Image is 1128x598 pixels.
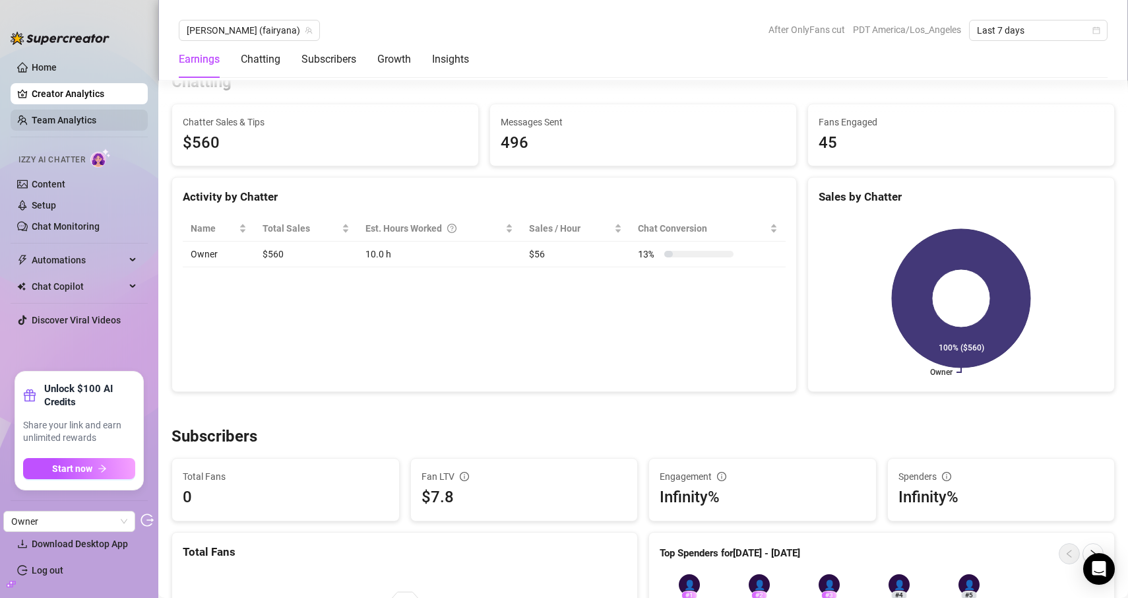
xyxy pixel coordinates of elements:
[32,115,96,125] a: Team Analytics
[977,20,1100,40] span: Last 7 days
[660,485,865,510] div: Infinity%
[660,546,800,562] article: Top Spenders for [DATE] - [DATE]
[377,51,411,67] div: Growth
[819,131,1104,156] div: 45
[32,249,125,271] span: Automations
[630,216,786,242] th: Chat Conversion
[432,51,469,67] div: Insights
[187,20,312,40] span: ana (fairyana)
[172,72,232,93] h3: Chatting
[889,574,910,595] div: 👤
[358,242,521,267] td: 10.0 h
[255,242,358,267] td: $560
[521,216,630,242] th: Sales / Hour
[32,83,137,104] a: Creator Analytics
[301,51,356,67] div: Subscribers
[17,255,28,265] span: thunderbolt
[255,216,358,242] th: Total Sales
[768,20,845,40] span: After OnlyFans cut
[11,512,127,531] span: Owner
[52,463,92,474] span: Start now
[32,565,63,576] a: Log out
[422,469,627,484] div: Fan LTV
[638,247,659,261] span: 13 %
[23,389,36,402] span: gift
[183,485,192,510] div: 0
[422,485,627,510] div: $7.8
[717,472,726,481] span: info-circle
[7,580,16,589] span: build
[660,469,865,484] div: Engagement
[930,368,953,377] text: Owner
[501,131,786,156] div: 496
[942,472,951,481] span: info-circle
[32,62,57,73] a: Home
[172,426,257,448] h3: Subscribers
[1088,549,1098,558] span: right
[17,282,26,291] img: Chat Copilot
[501,115,786,129] span: Messages Sent
[90,149,111,168] img: AI Chatter
[819,574,840,595] div: 👤
[179,51,220,67] div: Earnings
[44,382,135,409] strong: Unlock $100 AI Credits
[191,221,236,236] span: Name
[183,216,255,242] th: Name
[32,200,56,211] a: Setup
[853,20,961,40] span: PDT America/Los_Angeles
[32,539,128,549] span: Download Desktop App
[365,221,503,236] div: Est. Hours Worked
[98,464,107,473] span: arrow-right
[183,188,786,206] div: Activity by Chatter
[819,115,1104,129] span: Fans Engaged
[749,574,770,595] div: 👤
[241,51,280,67] div: Chatting
[32,179,65,189] a: Content
[18,154,85,166] span: Izzy AI Chatter
[23,419,135,445] span: Share your link and earn unlimited rewards
[819,188,1104,206] div: Sales by Chatter
[183,131,468,156] span: $560
[529,221,611,236] span: Sales / Hour
[183,115,468,129] span: Chatter Sales & Tips
[898,485,1104,510] div: Infinity%
[638,221,767,236] span: Chat Conversion
[11,32,110,45] img: logo-BBDzfeDw.svg
[958,574,980,595] div: 👤
[32,221,100,232] a: Chat Monitoring
[1092,26,1100,34] span: calendar
[32,315,121,325] a: Discover Viral Videos
[17,539,28,549] span: download
[447,221,456,236] span: question-circle
[183,543,627,561] div: Total Fans
[305,26,313,34] span: team
[679,574,700,595] div: 👤
[1083,553,1115,585] div: Open Intercom Messenger
[141,514,154,527] span: logout
[183,242,255,267] td: Owner
[32,276,125,297] span: Chat Copilot
[521,242,630,267] td: $56
[183,469,389,484] span: Total Fans
[460,472,469,481] span: info-circle
[23,458,135,479] button: Start nowarrow-right
[898,469,1104,484] div: Spenders
[263,221,339,236] span: Total Sales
